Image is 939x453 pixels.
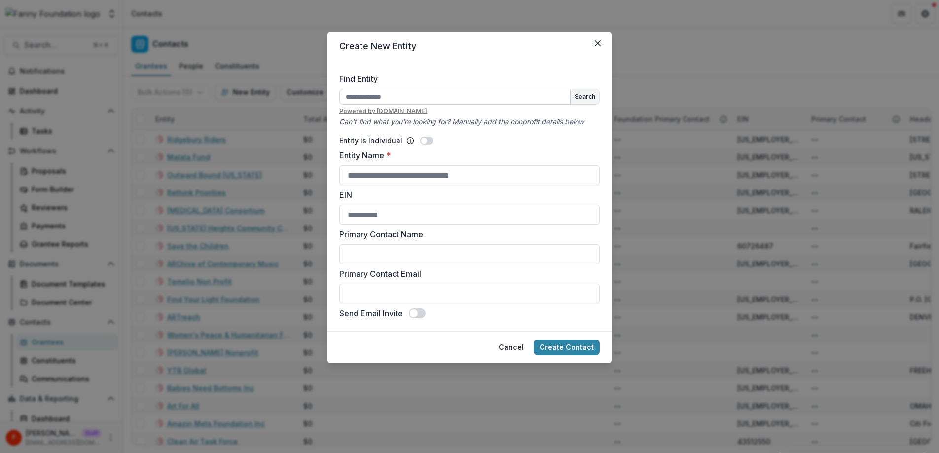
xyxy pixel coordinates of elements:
[339,268,594,280] label: Primary Contact Email
[339,107,600,115] u: Powered by
[339,150,594,161] label: Entity Name
[493,340,530,355] button: Cancel
[339,189,594,201] label: EIN
[339,307,403,319] label: Send Email Invite
[590,36,606,51] button: Close
[327,32,612,61] header: Create New Entity
[534,340,600,355] button: Create Contact
[339,135,402,146] p: Entity is Individual
[571,89,599,104] button: Search
[339,228,594,240] label: Primary Contact Name
[339,117,584,126] i: Can't find what you're looking for? Manually add the nonprofit details below
[377,107,427,114] a: [DOMAIN_NAME]
[339,73,594,85] label: Find Entity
